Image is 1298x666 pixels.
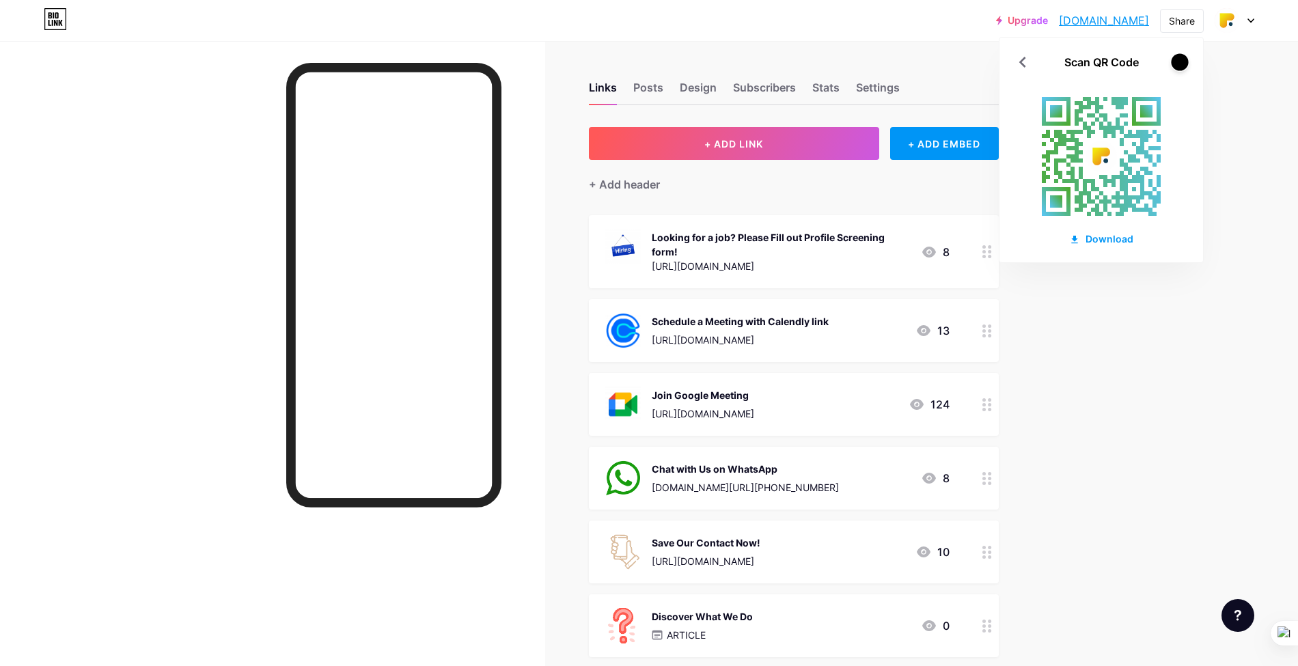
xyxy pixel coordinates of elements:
[921,244,950,260] div: 8
[856,79,900,104] div: Settings
[1214,8,1240,33] img: The Propals
[652,536,760,550] div: Save Our Contact Now!
[652,406,754,421] div: [URL][DOMAIN_NAME]
[605,608,641,643] img: Discover What We Do
[652,333,829,347] div: [URL][DOMAIN_NAME]
[652,480,839,495] div: [DOMAIN_NAME][URL][PHONE_NUMBER]
[1059,12,1149,29] a: [DOMAIN_NAME]
[652,230,910,259] div: Looking for a job? Please Fill out Profile Screening form!
[652,388,754,402] div: Join Google Meeting
[1064,54,1139,70] div: Scan QR Code
[605,229,641,264] img: Looking for a job? Please Fill out Profile Screening form!
[890,127,999,160] div: + ADD EMBED
[589,127,879,160] button: + ADD LINK
[667,628,706,642] p: ARTICLE
[921,470,950,486] div: 8
[605,387,641,422] img: Join Google Meeting
[915,544,950,560] div: 10
[605,534,641,570] img: Save Our Contact Now!
[589,79,617,104] div: Links
[633,79,663,104] div: Posts
[915,322,950,339] div: 13
[733,79,796,104] div: Subscribers
[812,79,840,104] div: Stats
[589,176,660,193] div: + Add header
[1069,232,1133,246] div: Download
[652,609,753,624] div: Discover What We Do
[909,396,950,413] div: 124
[704,138,763,150] span: + ADD LINK
[652,462,839,476] div: Chat with Us on WhatsApp
[921,618,950,634] div: 0
[652,554,760,568] div: [URL][DOMAIN_NAME]
[652,259,910,273] div: [URL][DOMAIN_NAME]
[605,313,641,348] img: Schedule a Meeting with Calendly link
[1169,14,1195,28] div: Share
[652,314,829,329] div: Schedule a Meeting with Calendly link
[605,460,641,496] img: Chat with Us on WhatsApp
[680,79,717,104] div: Design
[996,15,1048,26] a: Upgrade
